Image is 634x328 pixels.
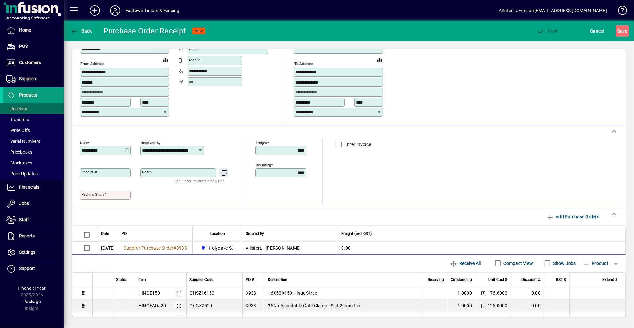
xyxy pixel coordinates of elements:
td: GCGZ2520 [186,300,242,312]
a: Write Offs [3,125,64,136]
span: S [617,28,620,33]
span: Transfers [6,117,29,122]
td: 0.00 [338,242,625,254]
a: Knowledge Base [613,1,626,22]
span: Description [268,276,288,283]
mat-label: Receipt # [81,170,97,174]
a: POS [3,39,64,55]
span: 3933 [176,245,187,251]
span: Add Purchase Orders [546,212,599,222]
span: Settings [19,250,35,255]
button: Change Price Levels [479,314,488,323]
div: Date [101,230,115,237]
span: Holyoake St [199,244,236,252]
div: HINGE150 [138,290,160,296]
span: Customers [19,60,41,65]
a: Serial Numbers [3,136,64,147]
a: Supplier Purchase Order#3933 [122,244,189,251]
span: 105.0000 [488,316,507,322]
button: Back [69,25,93,37]
span: # [173,245,176,251]
span: Freight (excl GST) [341,230,372,237]
button: Post [535,25,559,37]
a: View on map [374,55,385,65]
span: Item [138,276,146,283]
span: Holyoake St [209,245,233,251]
span: PO # [246,276,254,283]
button: Cancel [589,25,606,37]
a: Receipts [3,103,64,114]
mat-label: Date [80,140,88,145]
span: Reports [19,233,35,238]
span: GST $ [556,276,566,283]
span: Discount % [521,276,541,283]
a: Support [3,261,64,277]
div: HINGEADJ20 [138,302,166,309]
a: Suppliers [3,71,64,87]
mat-label: Rounding [256,163,271,167]
a: Customers [3,55,64,71]
a: Pricebooks [3,147,64,157]
div: GUDSCR100X20 [138,316,172,322]
mat-label: Received by [141,140,160,145]
div: Allister Lawrence [EMAIL_ADDRESS][DOMAIN_NAME] [499,5,607,16]
a: Price Updates [3,168,64,179]
button: Change Price Levels [479,288,488,297]
span: Serial Numbers [6,139,40,144]
div: Freight (excl GST) [341,230,617,237]
mat-label: Mobile [189,58,200,62]
td: 0.00 [511,312,544,325]
mat-hint: Use 'Enter' to start a new line [174,177,225,185]
div: Purchase Order Receipt [104,26,186,36]
a: Reports [3,228,64,244]
label: Show Jobs [552,260,576,266]
a: View on map [160,55,171,65]
td: 3933 [242,312,265,325]
td: 16X50X150 Hinge Strap [265,287,422,300]
span: Receipts [6,106,27,111]
span: Stocktakes [6,160,32,165]
button: Product [579,258,611,269]
app-page-header-button: Back [64,25,99,37]
div: PO [122,230,189,237]
button: Add Purchase Orders [544,211,602,222]
button: Add [85,5,105,16]
span: Financials [19,185,39,190]
span: Date [101,230,109,237]
td: 1.0000 [447,300,475,312]
button: Profile [105,5,125,16]
td: GGSCZ20100 [186,312,242,325]
span: ave [617,26,627,36]
span: Product [582,258,608,268]
span: Receiving [428,276,444,283]
span: 125.0000 [488,302,507,309]
span: P [548,28,551,33]
td: 1.0000 [447,287,475,300]
span: Jobs [19,201,29,206]
span: Supplier Purchase Order [124,245,173,251]
mat-label: Packing Slip # [81,192,104,197]
span: Support [19,266,35,271]
span: Cancel [590,26,604,36]
span: Products [19,92,37,98]
a: Stocktakes [3,157,64,168]
td: 1.0000 [447,312,475,325]
td: 0.00 [511,300,544,312]
div: Ordered By [246,230,335,237]
a: Financials [3,179,64,195]
span: Extend $ [602,276,617,283]
span: Supplier Code [190,276,214,283]
div: Eastown Timber & Fencing [125,5,179,16]
span: Financial Year [18,286,46,291]
a: Jobs [3,196,64,212]
a: Settings [3,244,64,260]
span: PO [122,230,127,237]
span: Outstanding [451,276,472,283]
td: 20X100 Screw Gudgeon [265,312,422,325]
span: Write Offs [6,128,30,133]
span: Suppliers [19,76,37,81]
td: [DATE] [98,242,118,254]
label: Enter Invoice [343,141,371,148]
td: 0.00 [511,287,544,300]
td: 3933 [242,300,265,312]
